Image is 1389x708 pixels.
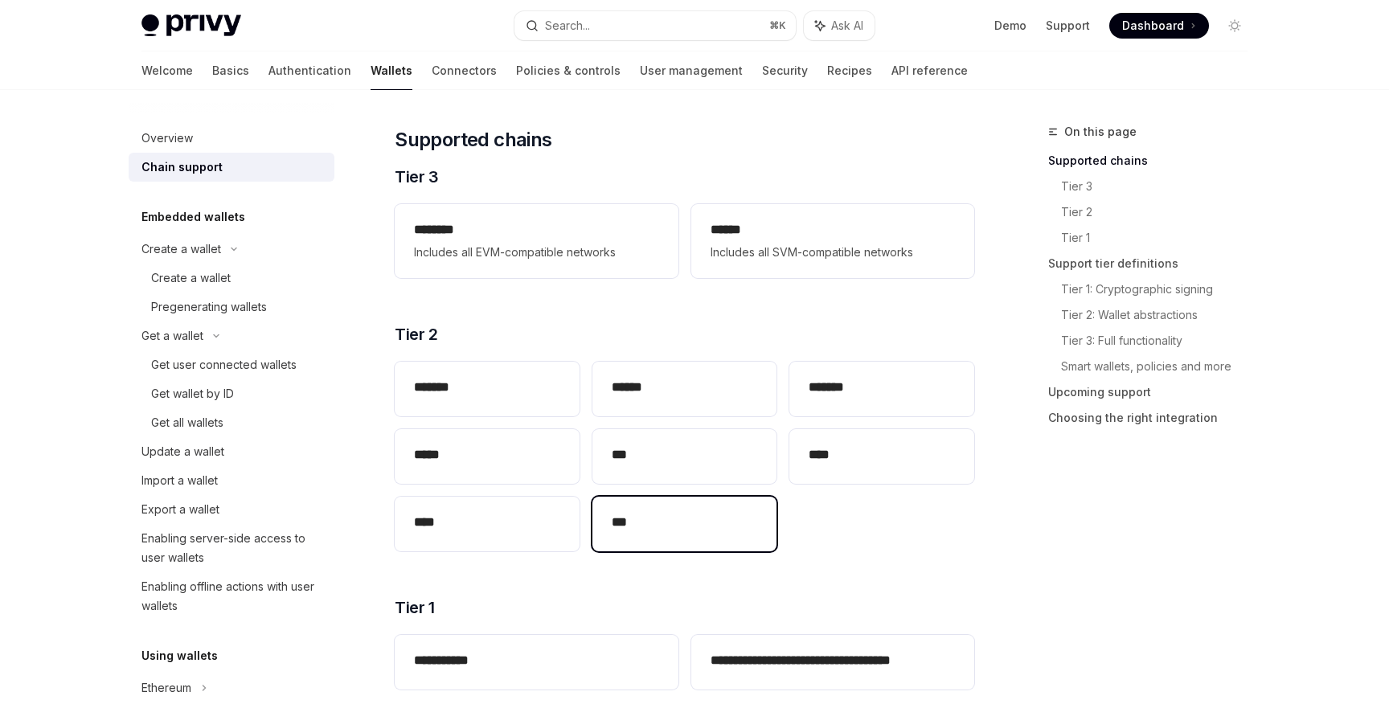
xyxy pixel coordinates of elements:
a: **** *Includes all SVM-compatible networks [691,204,974,278]
a: API reference [891,51,968,90]
a: Policies & controls [516,51,621,90]
a: Wallets [371,51,412,90]
div: Pregenerating wallets [151,297,267,317]
a: Recipes [827,51,872,90]
h5: Using wallets [141,646,218,665]
div: Chain support [141,158,223,177]
div: Get user connected wallets [151,355,297,374]
a: Upcoming support [1048,379,1260,405]
a: Dashboard [1109,13,1209,39]
a: Tier 1: Cryptographic signing [1061,276,1260,302]
button: Ask AI [804,11,875,40]
a: Tier 2: Wallet abstractions [1061,302,1260,328]
a: Get all wallets [129,408,334,437]
a: Chain support [129,153,334,182]
span: Includes all EVM-compatible networks [414,243,658,262]
a: Demo [994,18,1026,34]
a: Tier 3: Full functionality [1061,328,1260,354]
span: Supported chains [395,127,551,153]
a: Tier 3 [1061,174,1260,199]
a: Basics [212,51,249,90]
a: Support [1046,18,1090,34]
img: light logo [141,14,241,37]
div: Get a wallet [141,326,203,346]
a: Pregenerating wallets [129,293,334,321]
a: User management [640,51,743,90]
div: Import a wallet [141,471,218,490]
span: Tier 3 [395,166,438,188]
span: Ask AI [831,18,863,34]
span: On this page [1064,122,1137,141]
a: Choosing the right integration [1048,405,1260,431]
a: Security [762,51,808,90]
div: Create a wallet [141,239,221,259]
div: Get wallet by ID [151,384,234,403]
a: Enabling server-side access to user wallets [129,524,334,572]
a: Export a wallet [129,495,334,524]
a: Import a wallet [129,466,334,495]
a: Get wallet by ID [129,379,334,408]
a: Overview [129,124,334,153]
div: Overview [141,129,193,148]
a: Supported chains [1048,148,1260,174]
div: Enabling offline actions with user wallets [141,577,325,616]
a: Create a wallet [129,264,334,293]
a: Update a wallet [129,437,334,466]
div: Search... [545,16,590,35]
span: Tier 1 [395,596,434,619]
a: Tier 2 [1061,199,1260,225]
div: Create a wallet [151,268,231,288]
a: Enabling offline actions with user wallets [129,572,334,620]
a: Authentication [268,51,351,90]
span: Includes all SVM-compatible networks [711,243,955,262]
a: **** ***Includes all EVM-compatible networks [395,204,678,278]
h5: Embedded wallets [141,207,245,227]
a: Smart wallets, policies and more [1061,354,1260,379]
div: Export a wallet [141,500,219,519]
a: Connectors [432,51,497,90]
a: Get user connected wallets [129,350,334,379]
span: ⌘ K [769,19,786,32]
div: Get all wallets [151,413,223,432]
div: Ethereum [141,678,191,698]
a: Support tier definitions [1048,251,1260,276]
span: Tier 2 [395,323,437,346]
button: Toggle dark mode [1222,13,1248,39]
div: Update a wallet [141,442,224,461]
a: Welcome [141,51,193,90]
div: Enabling server-side access to user wallets [141,529,325,567]
span: Dashboard [1122,18,1184,34]
a: Tier 1 [1061,225,1260,251]
button: Search...⌘K [514,11,796,40]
